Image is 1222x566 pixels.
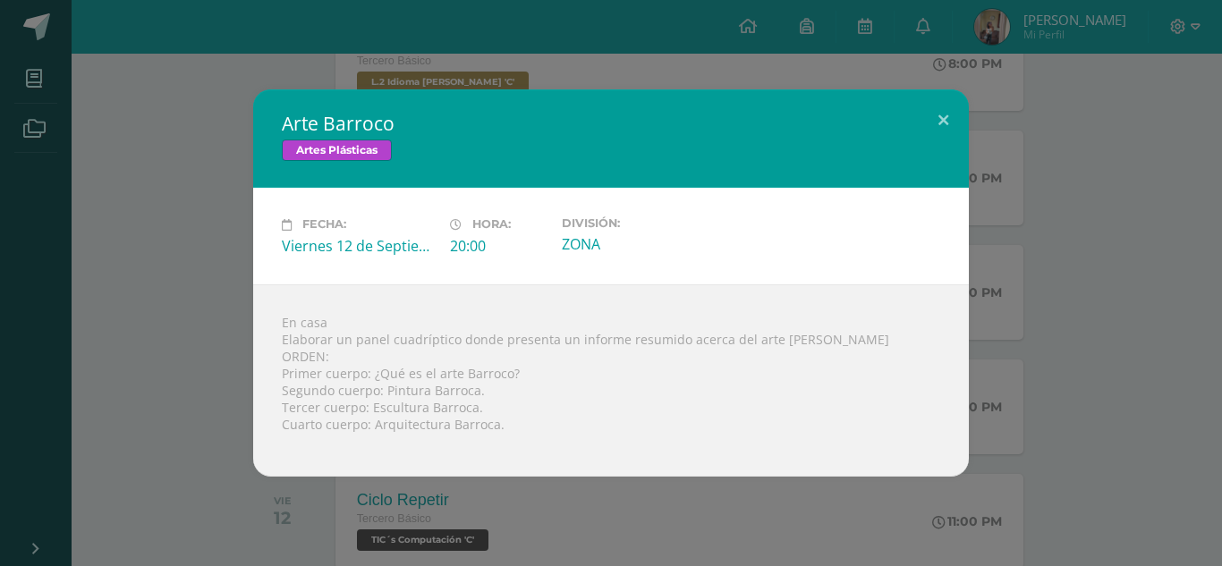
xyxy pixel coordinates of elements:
[562,216,716,230] label: División:
[282,111,940,136] h2: Arte Barroco
[562,234,716,254] div: ZONA
[918,89,969,150] button: Close (Esc)
[253,284,969,477] div: En casa Elaborar un panel cuadríptico donde presenta un informe resumido acerca del arte [PERSON_...
[450,236,547,256] div: 20:00
[282,236,436,256] div: Viernes 12 de Septiembre
[282,139,392,161] span: Artes Plásticas
[472,218,511,232] span: Hora:
[302,218,346,232] span: Fecha:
